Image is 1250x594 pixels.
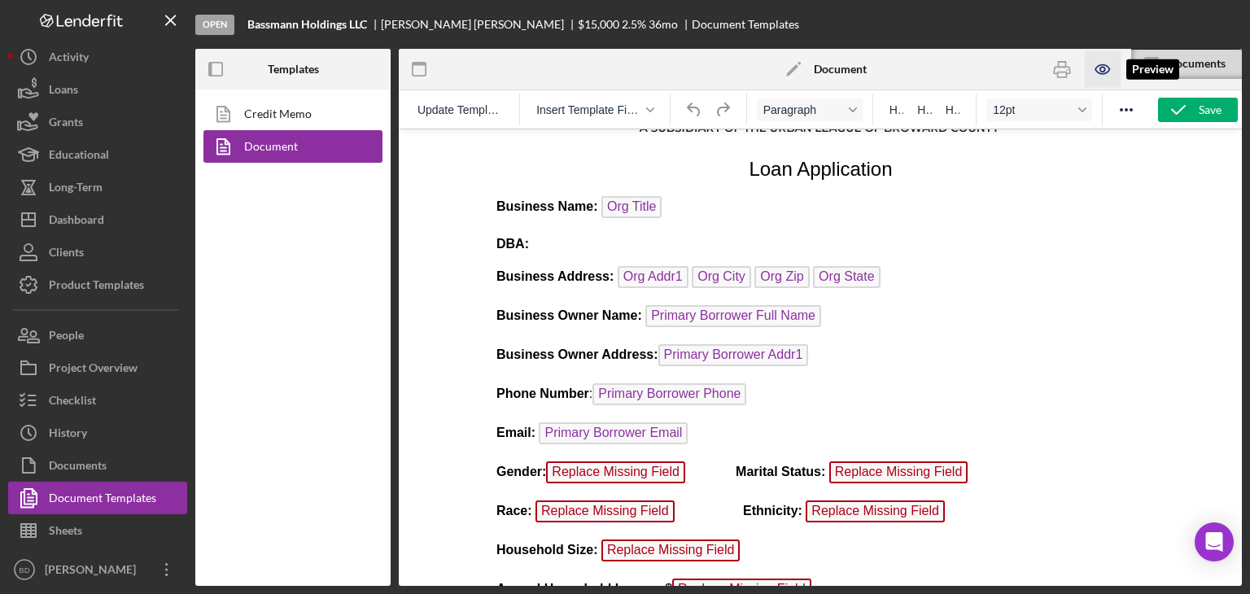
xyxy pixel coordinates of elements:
button: Document Templates [8,482,187,514]
a: Document [203,130,374,163]
div: [PERSON_NAME] [PERSON_NAME] [381,18,578,31]
button: Documents [8,449,187,482]
button: Heading 3 [939,98,966,121]
div: Documents [49,449,107,486]
div: Save [1199,98,1222,122]
button: Insert Template Field [530,98,660,121]
div: Product Templates [49,269,144,305]
div: Open [195,15,234,35]
button: Heading 2 [911,98,937,121]
button: Project Overview [8,352,187,384]
div: Checklist [49,384,96,421]
div: Document Templates [49,482,156,518]
div: [PERSON_NAME] [41,553,146,590]
button: Redo [709,98,736,121]
div: History [49,417,87,453]
span: 12pt [993,103,1073,116]
strong: Annual Household Income: [13,452,181,466]
button: Grants [8,106,187,138]
button: BD[PERSON_NAME] [8,553,187,586]
text: BD [19,566,29,574]
button: Loans [8,73,187,106]
b: Document [814,63,867,76]
div: People [49,319,84,356]
span: Paragraph [763,103,843,116]
button: Font size 12pt [986,98,1092,121]
button: Activity [8,41,187,73]
button: People [8,319,187,352]
div: $15,000 [578,18,619,31]
b: Templates [268,63,319,76]
span: Field has been deleted [189,449,328,471]
a: Credit Memo [203,98,374,130]
button: Heading 1 [883,98,910,121]
button: Reset the template to the current product template value [411,98,509,121]
button: Save [1158,98,1238,122]
p: $ [13,449,662,475]
a: Product Templates [8,269,187,301]
button: Dashboard [8,203,187,236]
div: Activity [49,41,89,77]
iframe: Rich Text Area [483,129,1158,586]
div: Clients [49,236,84,273]
div: Open Intercom Messenger [1195,522,1234,561]
div: Dashboard [49,203,104,240]
div: Documents [1168,57,1242,70]
div: 2.5 % [622,18,646,31]
div: Project Overview [49,352,138,388]
div: Sheets [49,514,82,551]
div: Loans [49,73,78,110]
span: Update Template [417,103,503,116]
div: Long-Term [49,171,103,207]
button: History [8,417,187,449]
div: Educational [49,138,109,175]
button: Educational [8,138,187,171]
button: Sheets [8,514,187,547]
div: Document Templates [692,18,799,31]
button: Undo [680,98,708,121]
button: Format Paragraph [757,98,863,121]
div: 36 mo [649,18,678,31]
button: Clients [8,236,187,269]
button: Long-Term [8,171,187,203]
span: Insert Template Field [536,103,640,116]
button: Checklist [8,384,187,417]
span: H2 [917,103,931,116]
